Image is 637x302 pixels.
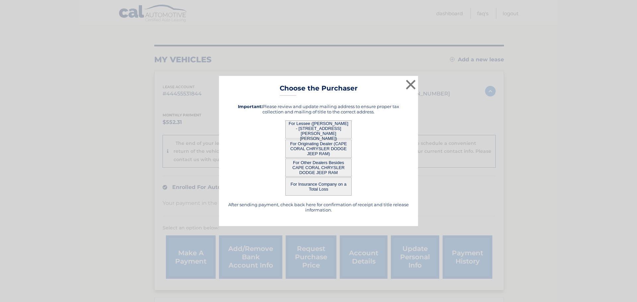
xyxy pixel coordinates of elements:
[238,104,262,109] strong: Important:
[285,158,352,177] button: For Other Dealers Besides CAPE CORAL CHRYSLER DODGE JEEP RAM
[285,140,352,158] button: For Originating Dealer (CAPE CORAL CHRYSLER DODGE JEEP RAM)
[285,177,352,196] button: For Insurance Company on a Total Loss
[280,84,358,96] h3: Choose the Purchaser
[227,202,410,212] h5: After sending payment, check back here for confirmation of receipt and title release information.
[285,120,352,139] button: For Lessee ([PERSON_NAME] - [STREET_ADDRESS][PERSON_NAME][PERSON_NAME])
[227,104,410,114] h5: Please review and update mailing address to ensure proper tax collection and mailing of title to ...
[404,78,417,91] button: ×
